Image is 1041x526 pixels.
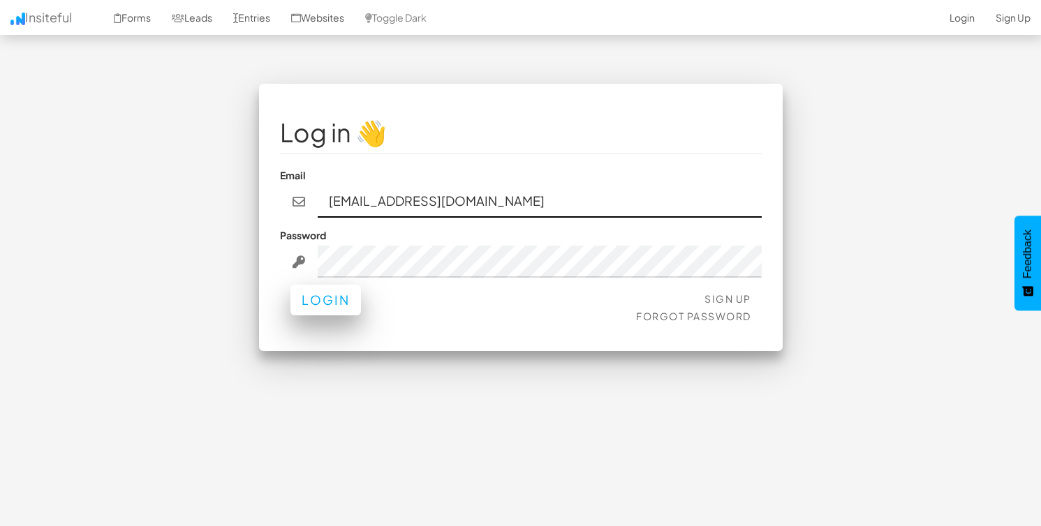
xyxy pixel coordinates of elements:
[704,292,751,305] a: Sign Up
[1014,216,1041,310] button: Feedback - Show survey
[290,285,361,315] button: Login
[280,119,762,146] h1: Log in 👋
[280,168,306,182] label: Email
[280,228,326,242] label: Password
[10,13,25,25] img: icon.png
[636,310,751,322] a: Forgot Password
[1021,230,1034,278] span: Feedback
[318,186,762,218] input: john@doe.com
